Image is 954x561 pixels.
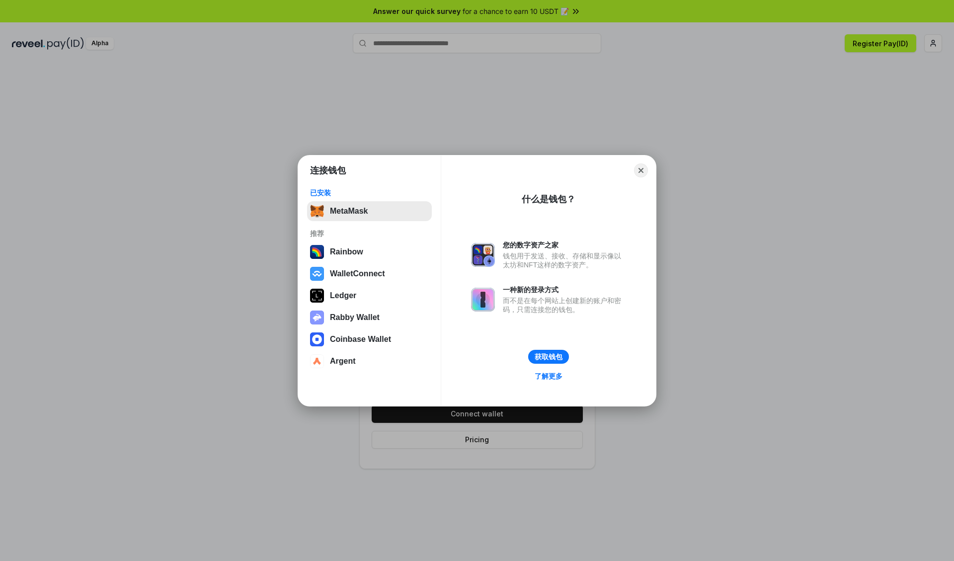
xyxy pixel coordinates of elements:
[330,207,368,216] div: MetaMask
[529,370,568,383] a: 了解更多
[471,288,495,312] img: svg+xml,%3Csvg%20xmlns%3D%22http%3A%2F%2Fwww.w3.org%2F2000%2Fsvg%22%20fill%3D%22none%22%20viewBox...
[634,163,648,177] button: Close
[503,296,626,314] div: 而不是在每个网站上创建新的账户和密码，只需连接您的钱包。
[330,313,380,322] div: Rabby Wallet
[535,352,562,361] div: 获取钱包
[310,245,324,259] img: svg+xml,%3Csvg%20width%3D%22120%22%20height%3D%22120%22%20viewBox%3D%220%200%20120%20120%22%20fil...
[503,251,626,269] div: 钱包用于发送、接收、存储和显示像以太坊和NFT这样的数字资产。
[528,350,569,364] button: 获取钱包
[310,188,429,197] div: 已安装
[330,357,356,366] div: Argent
[310,289,324,303] img: svg+xml,%3Csvg%20xmlns%3D%22http%3A%2F%2Fwww.w3.org%2F2000%2Fsvg%22%20width%3D%2228%22%20height%3...
[307,308,432,327] button: Rabby Wallet
[307,242,432,262] button: Rainbow
[503,240,626,249] div: 您的数字资产之家
[310,164,346,176] h1: 连接钱包
[307,286,432,306] button: Ledger
[522,193,575,205] div: 什么是钱包？
[310,229,429,238] div: 推荐
[310,267,324,281] img: svg+xml,%3Csvg%20width%3D%2228%22%20height%3D%2228%22%20viewBox%3D%220%200%2028%2028%22%20fill%3D...
[310,311,324,324] img: svg+xml,%3Csvg%20xmlns%3D%22http%3A%2F%2Fwww.w3.org%2F2000%2Fsvg%22%20fill%3D%22none%22%20viewBox...
[471,243,495,267] img: svg+xml,%3Csvg%20xmlns%3D%22http%3A%2F%2Fwww.w3.org%2F2000%2Fsvg%22%20fill%3D%22none%22%20viewBox...
[310,332,324,346] img: svg+xml,%3Csvg%20width%3D%2228%22%20height%3D%2228%22%20viewBox%3D%220%200%2028%2028%22%20fill%3D...
[310,204,324,218] img: svg+xml,%3Csvg%20fill%3D%22none%22%20height%3D%2233%22%20viewBox%3D%220%200%2035%2033%22%20width%...
[330,269,385,278] div: WalletConnect
[330,247,363,256] div: Rainbow
[535,372,562,381] div: 了解更多
[307,329,432,349] button: Coinbase Wallet
[330,335,391,344] div: Coinbase Wallet
[503,285,626,294] div: 一种新的登录方式
[307,201,432,221] button: MetaMask
[307,351,432,371] button: Argent
[330,291,356,300] div: Ledger
[310,354,324,368] img: svg+xml,%3Csvg%20width%3D%2228%22%20height%3D%2228%22%20viewBox%3D%220%200%2028%2028%22%20fill%3D...
[307,264,432,284] button: WalletConnect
